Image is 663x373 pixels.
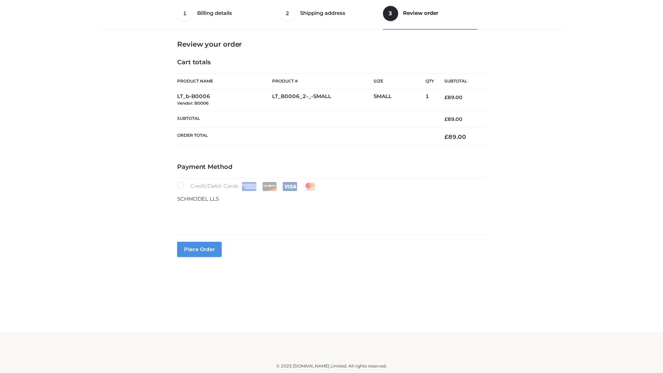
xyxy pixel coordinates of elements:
[176,202,484,227] iframe: Secure payment input frame
[177,59,486,66] h4: Cart totals
[262,182,277,191] img: Discover
[272,89,374,111] td: LT_B0006_2-_-SMALL
[444,133,448,140] span: £
[272,73,374,89] th: Product #
[374,74,422,89] th: Size
[434,74,486,89] th: Subtotal
[177,73,272,89] th: Product Name
[444,133,466,140] bdi: 89.00
[177,40,486,48] h3: Review your order
[242,182,257,191] img: Amex
[444,94,448,101] span: £
[444,116,448,122] span: £
[444,94,462,101] bdi: 89.00
[177,101,209,106] small: Vendor: B0006
[177,128,434,146] th: Order Total
[177,89,272,111] td: LT_b-B0006
[425,89,434,111] td: 1
[177,182,318,191] label: Credit/Debit Cards
[425,73,434,89] th: Qty
[177,194,486,203] p: SCHMODEL LLS
[177,111,434,127] th: Subtotal
[103,363,560,370] div: © 2025 [DOMAIN_NAME] Limited. All rights reserved.
[282,182,297,191] img: Visa
[444,116,462,122] bdi: 89.00
[177,242,222,257] button: Place order
[303,182,318,191] img: Mastercard
[177,163,486,171] h4: Payment Method
[374,89,425,111] td: SMALL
